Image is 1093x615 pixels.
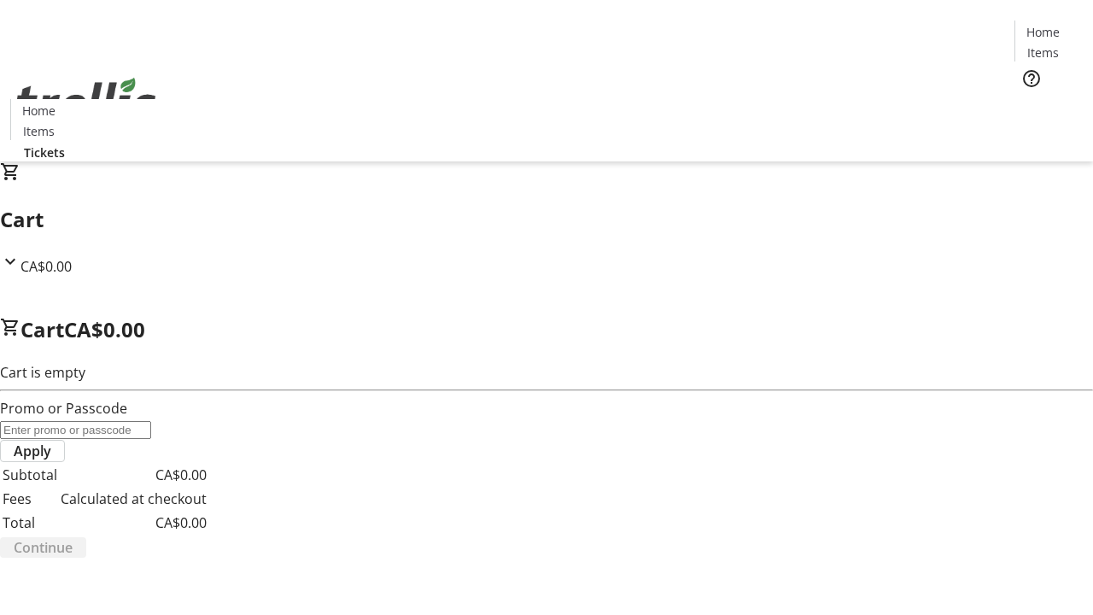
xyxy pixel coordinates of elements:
[64,315,145,343] span: CA$0.00
[60,512,207,534] td: CA$0.00
[2,512,58,534] td: Total
[14,441,51,461] span: Apply
[10,59,162,144] img: Orient E2E Organization CqHrCUIKGa's Logo
[24,143,65,161] span: Tickets
[22,102,56,120] span: Home
[1027,44,1059,61] span: Items
[11,102,66,120] a: Home
[1015,44,1070,61] a: Items
[23,122,55,140] span: Items
[1014,99,1083,117] a: Tickets
[10,143,79,161] a: Tickets
[2,464,58,486] td: Subtotal
[11,122,66,140] a: Items
[1028,99,1069,117] span: Tickets
[2,488,58,510] td: Fees
[1014,61,1049,96] button: Help
[1015,23,1070,41] a: Home
[1026,23,1060,41] span: Home
[60,464,207,486] td: CA$0.00
[20,257,72,276] span: CA$0.00
[60,488,207,510] td: Calculated at checkout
